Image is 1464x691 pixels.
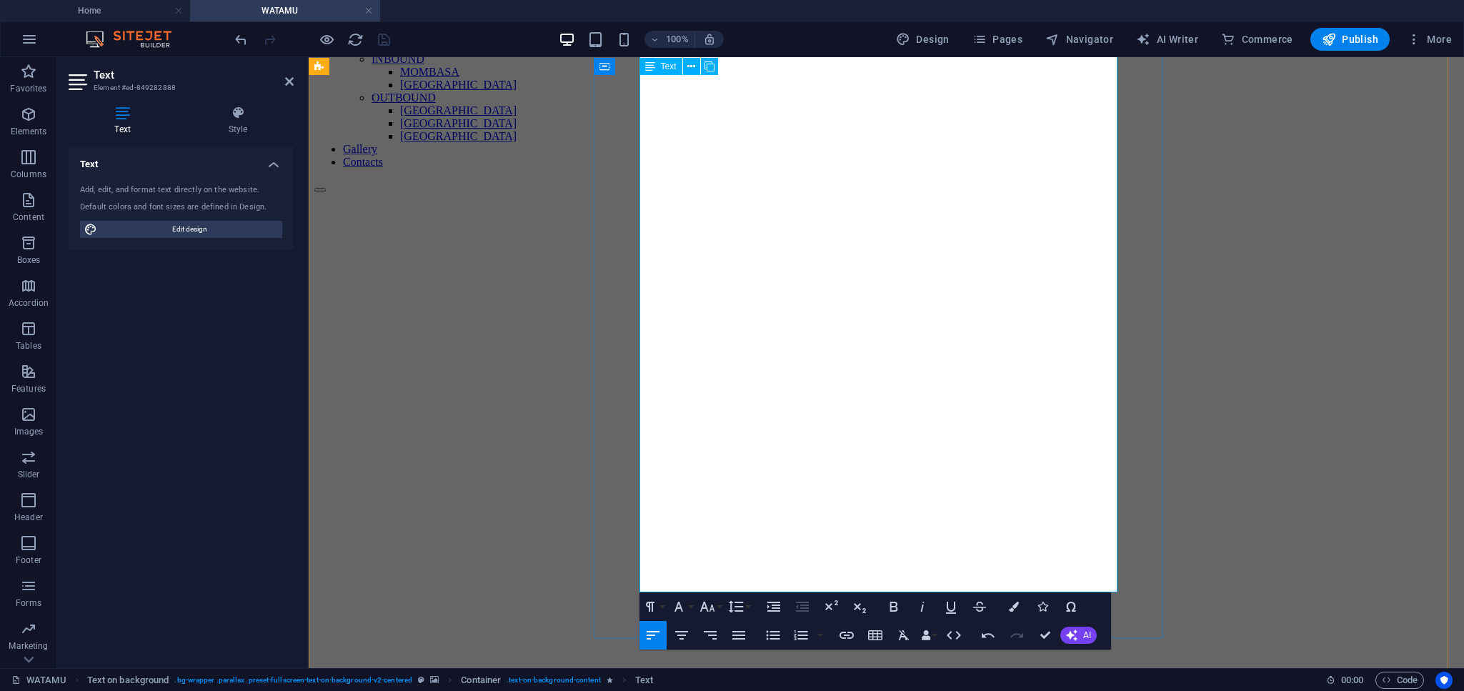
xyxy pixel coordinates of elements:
span: 00 00 [1341,672,1363,689]
span: Click to select. Double-click to edit [635,672,653,689]
div: Add, edit, and format text directly on the website. [80,184,282,197]
h6: Session time [1326,672,1364,689]
h2: Text [94,69,294,81]
h4: Text [69,106,182,136]
button: Align Center [668,621,695,650]
button: Align Right [697,621,724,650]
button: Subscript [846,592,873,621]
button: Unordered List [760,621,787,650]
i: This element contains a background [430,676,439,684]
button: Colors [1000,592,1027,621]
span: Navigator [1045,32,1113,46]
h3: Element #ed-849282888 [94,81,265,94]
button: Special Characters [1057,592,1085,621]
h4: Style [182,106,294,136]
span: : [1351,675,1353,685]
nav: breadcrumb [87,672,654,689]
button: Undo (Ctrl+Z) [975,621,1002,650]
span: Code [1382,672,1418,689]
img: Editor Logo [82,31,189,48]
i: Undo: Edit headline (Ctrl+Z) [233,31,249,48]
span: More [1407,32,1452,46]
p: Features [11,383,46,394]
span: Click to select. Double-click to edit [87,672,169,689]
p: Tables [16,340,41,352]
span: Commerce [1221,32,1293,46]
button: Usercentrics [1435,672,1453,689]
p: Content [13,212,44,223]
button: Italic (Ctrl+I) [909,592,936,621]
i: Element contains an animation [607,676,613,684]
p: Images [14,426,44,437]
i: Reload page [347,31,364,48]
button: Underline (Ctrl+U) [937,592,965,621]
p: Forms [16,597,41,609]
p: Footer [16,555,41,566]
button: undo [232,31,249,48]
button: Icons [1029,592,1056,621]
span: Design [896,32,950,46]
button: Data Bindings [919,621,939,650]
div: Default colors and font sizes are defined in Design. [80,202,282,214]
span: AI [1083,631,1091,640]
button: Decrease Indent [789,592,816,621]
p: Favorites [10,83,46,94]
span: Click to select. Double-click to edit [461,672,501,689]
button: Pages [967,28,1028,51]
button: Ordered List [787,621,815,650]
button: Superscript [817,592,845,621]
span: AI Writer [1136,32,1198,46]
p: Boxes [17,254,41,266]
button: Edit design [80,221,282,238]
p: Elements [11,126,47,137]
i: This element is a customizable preset [418,676,424,684]
button: Insert Link [833,621,860,650]
div: Design (Ctrl+Alt+Y) [890,28,955,51]
button: Publish [1310,28,1390,51]
button: Insert Table [862,621,889,650]
button: Ordered List [815,621,826,650]
button: Line Height [725,592,752,621]
p: Slider [18,469,40,480]
button: Commerce [1215,28,1299,51]
span: . bg-wrapper .parallax .preset-fullscreen-text-on-background-v2-centered [174,672,412,689]
i: On resize automatically adjust zoom level to fit chosen device. [703,33,716,46]
p: Columns [11,169,46,180]
button: Paragraph Format [639,592,667,621]
button: Font Size [697,592,724,621]
button: HTML [940,621,967,650]
button: reload [347,31,364,48]
button: Clear Formatting [890,621,917,650]
button: Strikethrough [966,592,993,621]
button: Align Left [639,621,667,650]
button: More [1401,28,1458,51]
button: Confirm (Ctrl+⏎) [1032,621,1059,650]
span: Edit design [101,221,278,238]
span: Pages [972,32,1022,46]
button: AI Writer [1130,28,1204,51]
button: Increase Indent [760,592,787,621]
button: Bold (Ctrl+B) [880,592,907,621]
button: Navigator [1040,28,1119,51]
h4: Text [69,147,294,173]
button: Code [1375,672,1424,689]
h6: 100% [666,31,689,48]
button: Align Justify [725,621,752,650]
a: Click to cancel selection. Double-click to open Pages [11,672,66,689]
span: Text [661,62,677,71]
p: Accordion [9,297,49,309]
button: AI [1060,627,1097,644]
button: 100% [644,31,695,48]
button: Font Family [668,592,695,621]
p: Marketing [9,640,48,652]
p: Header [14,512,43,523]
span: . text-on-background-content [507,672,601,689]
button: Redo (Ctrl+Shift+Z) [1003,621,1030,650]
button: Design [890,28,955,51]
span: Publish [1322,32,1378,46]
h4: WATAMU [190,3,380,19]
